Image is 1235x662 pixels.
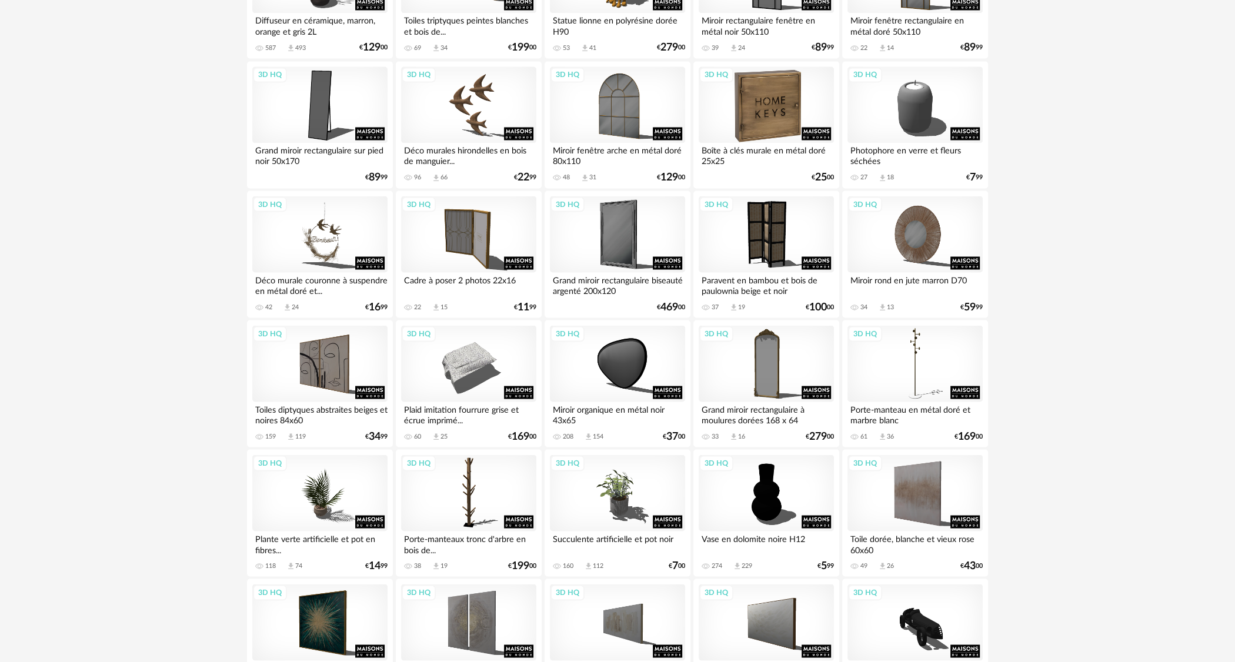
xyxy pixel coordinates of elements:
[742,561,752,570] div: 229
[545,449,690,576] a: 3D HQ Succulente artificielle et pot noir 160 Download icon 112 €700
[815,44,827,52] span: 89
[396,61,542,188] a: 3D HQ Déco murales hirondelles en bois de manguier... 96 Download icon 66 €2299
[292,303,299,311] div: 24
[878,561,887,570] span: Download icon
[401,272,536,296] div: Cadre à poser 2 photos 22x16
[402,584,436,600] div: 3D HQ
[247,320,393,447] a: 3D HQ Toiles diptyques abstraites beiges et noires 84x60 159 Download icon 119 €3499
[545,320,690,447] a: 3D HQ Miroir organique en métal noir 43x65 208 Download icon 154 €3700
[878,303,887,312] span: Download icon
[878,432,887,441] span: Download icon
[414,432,421,440] div: 60
[414,303,421,311] div: 22
[545,190,690,317] a: 3D HQ Grand miroir rectangulaire biseauté argenté 200x120 €46900
[265,44,276,52] div: 587
[401,143,536,166] div: Déco murales hirondelles en bois de manguier...
[729,44,738,52] span: Download icon
[580,173,589,182] span: Download icon
[432,173,440,182] span: Download icon
[286,561,295,570] span: Download icon
[847,272,983,296] div: Miroir rond en jute marron D70
[729,432,738,441] span: Download icon
[657,303,685,311] div: € 00
[812,173,834,182] div: € 00
[842,61,988,188] a: 3D HQ Photophore en verre et fleurs séchées 27 Download icon 18 €799
[699,13,834,36] div: Miroir rectangulaire fenêtre en métal noir 50x110
[815,173,827,182] span: 25
[414,561,421,570] div: 38
[847,13,983,36] div: Miroir fenêtre rectangulaire en métal doré 50x110
[401,531,536,554] div: Porte-manteaux tronc d'arbre en bois de...
[365,303,388,311] div: € 99
[584,432,593,441] span: Download icon
[847,402,983,425] div: Porte-manteau en métal doré et marbre blanc
[369,303,380,311] span: 16
[512,561,529,570] span: 199
[295,432,306,440] div: 119
[295,44,306,52] div: 493
[847,143,983,166] div: Photophore en verre et fleurs séchées
[432,432,440,441] span: Download icon
[369,432,380,440] span: 34
[396,449,542,576] a: 3D HQ Porte-manteaux tronc d'arbre en bois de... 38 Download icon 19 €19900
[887,432,894,440] div: 36
[887,303,894,311] div: 13
[699,196,733,212] div: 3D HQ
[970,173,976,182] span: 7
[589,173,596,182] div: 31
[699,272,834,296] div: Paravent en bambou et bois de paulownia beige et noir
[738,44,745,52] div: 24
[580,44,589,52] span: Download icon
[660,303,678,311] span: 469
[699,402,834,425] div: Grand miroir rectangulaire à moulures dorées 168 x 64
[712,44,719,52] div: 39
[253,67,287,82] div: 3D HQ
[508,44,536,52] div: € 00
[887,173,894,182] div: 18
[550,584,585,600] div: 3D HQ
[550,402,685,425] div: Miroir organique en métal noir 43x65
[252,272,388,296] div: Déco murale couronne à suspendre en métal doré et...
[860,561,867,570] div: 49
[414,173,421,182] div: 96
[657,44,685,52] div: € 00
[550,326,585,341] div: 3D HQ
[860,432,867,440] div: 61
[699,326,733,341] div: 3D HQ
[550,196,585,212] div: 3D HQ
[518,173,529,182] span: 22
[809,303,827,311] span: 100
[402,326,436,341] div: 3D HQ
[848,326,882,341] div: 3D HQ
[286,44,295,52] span: Download icon
[432,303,440,312] span: Download icon
[817,561,834,570] div: € 99
[432,44,440,52] span: Download icon
[252,13,388,36] div: Diffuseur en céramique, marron, orange et gris 2L
[563,173,570,182] div: 48
[848,67,882,82] div: 3D HQ
[550,143,685,166] div: Miroir fenêtre arche en métal doré 80x110
[252,143,388,166] div: Grand miroir rectangulaire sur pied noir 50x170
[414,44,421,52] div: 69
[402,67,436,82] div: 3D HQ
[440,303,448,311] div: 15
[402,196,436,212] div: 3D HQ
[247,449,393,576] a: 3D HQ Plante verte artificielle et pot en fibres... 118 Download icon 74 €1499
[733,561,742,570] span: Download icon
[508,561,536,570] div: € 00
[842,320,988,447] a: 3D HQ Porte-manteau en métal doré et marbre blanc 61 Download icon 36 €16900
[672,561,678,570] span: 7
[359,44,388,52] div: € 00
[958,432,976,440] span: 169
[699,143,834,166] div: Boîte à clés murale en métal doré 25x25
[508,432,536,440] div: € 00
[253,196,287,212] div: 3D HQ
[440,44,448,52] div: 34
[365,432,388,440] div: € 99
[265,432,276,440] div: 159
[247,190,393,317] a: 3D HQ Déco murale couronne à suspendre en métal doré et... 42 Download icon 24 €1699
[265,561,276,570] div: 118
[589,44,596,52] div: 41
[699,455,733,470] div: 3D HQ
